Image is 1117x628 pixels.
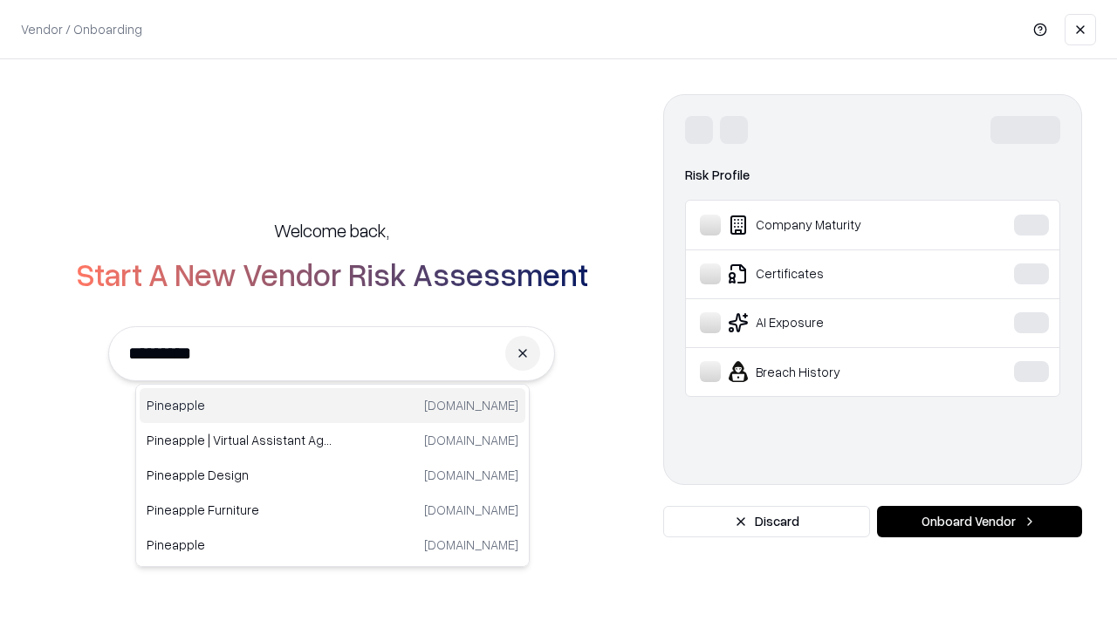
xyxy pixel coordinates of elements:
[424,431,518,449] p: [DOMAIN_NAME]
[76,256,588,291] h2: Start A New Vendor Risk Assessment
[147,466,332,484] p: Pineapple Design
[21,20,142,38] p: Vendor / Onboarding
[424,396,518,414] p: [DOMAIN_NAME]
[663,506,870,537] button: Discard
[685,165,1060,186] div: Risk Profile
[700,361,961,382] div: Breach History
[700,263,961,284] div: Certificates
[135,384,530,567] div: Suggestions
[147,431,332,449] p: Pineapple | Virtual Assistant Agency
[424,536,518,554] p: [DOMAIN_NAME]
[147,396,332,414] p: Pineapple
[147,536,332,554] p: Pineapple
[700,215,961,235] div: Company Maturity
[147,501,332,519] p: Pineapple Furniture
[877,506,1082,537] button: Onboard Vendor
[700,312,961,333] div: AI Exposure
[274,218,389,242] h5: Welcome back,
[424,466,518,484] p: [DOMAIN_NAME]
[424,501,518,519] p: [DOMAIN_NAME]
